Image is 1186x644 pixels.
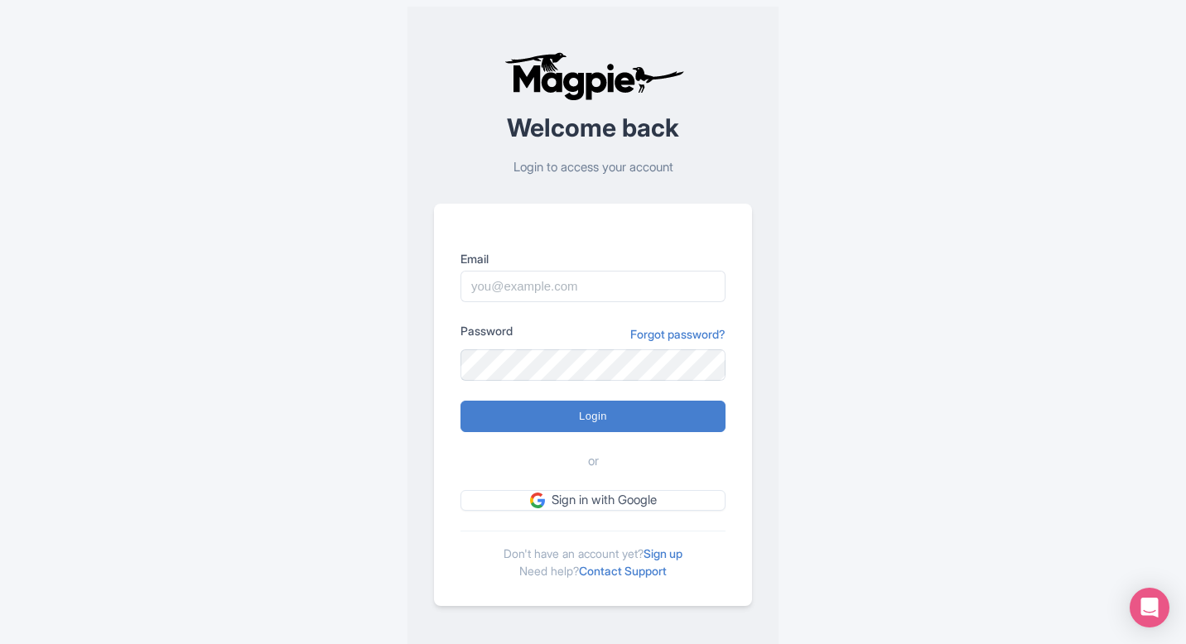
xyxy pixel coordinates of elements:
[530,493,545,507] img: google.svg
[460,322,513,339] label: Password
[460,490,726,511] a: Sign in with Google
[500,51,687,101] img: logo-ab69f6fb50320c5b225c76a69d11143b.png
[460,401,726,432] input: Login
[434,158,752,177] p: Login to access your account
[579,564,667,578] a: Contact Support
[644,546,682,560] a: Sign up
[434,114,752,142] h2: Welcome back
[1130,588,1169,627] div: Open Intercom Messenger
[460,250,726,267] label: Email
[588,452,599,471] span: or
[460,531,726,579] div: Don't have an account yet? Need help?
[630,325,726,343] a: Forgot password?
[460,271,726,302] input: you@example.com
